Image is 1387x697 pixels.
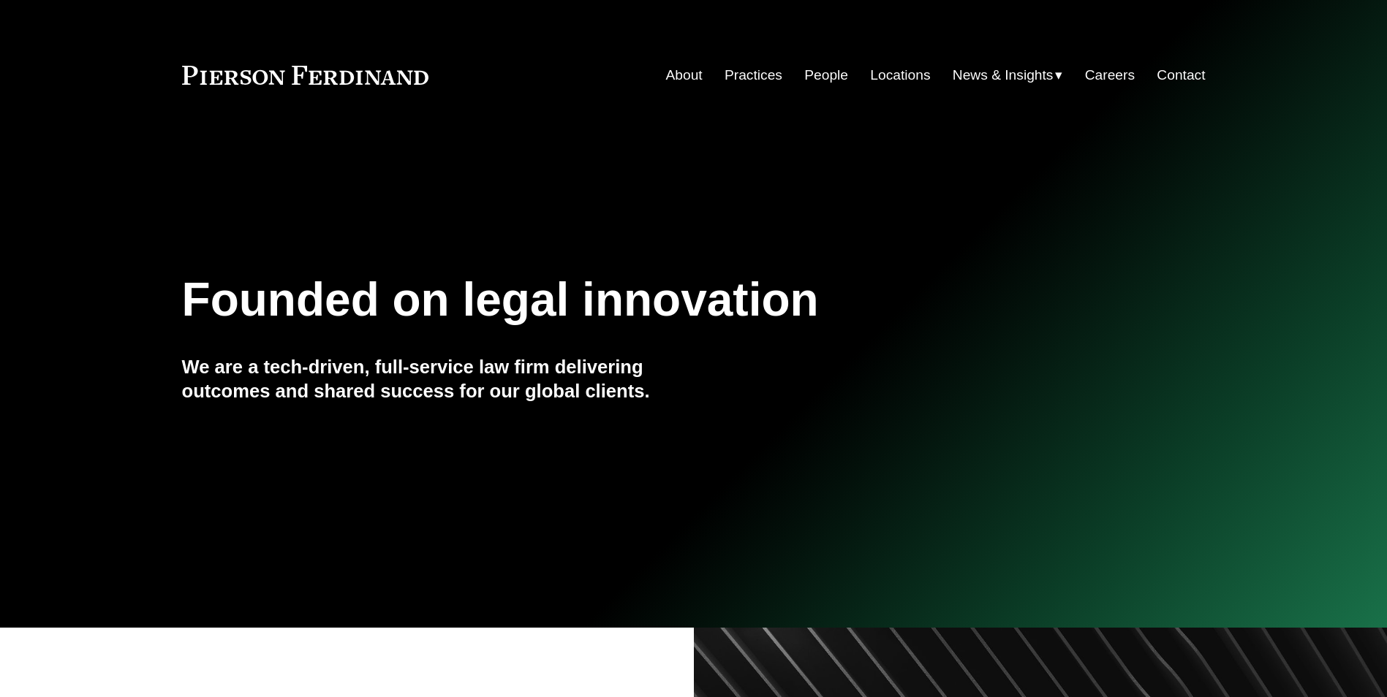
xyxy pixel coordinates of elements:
a: folder dropdown [953,61,1063,89]
a: Locations [870,61,930,89]
a: About [666,61,703,89]
a: Contact [1157,61,1205,89]
a: People [804,61,848,89]
a: Careers [1085,61,1135,89]
h1: Founded on legal innovation [182,273,1035,327]
h4: We are a tech-driven, full-service law firm delivering outcomes and shared success for our global... [182,355,694,403]
span: News & Insights [953,63,1054,88]
a: Practices [725,61,782,89]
